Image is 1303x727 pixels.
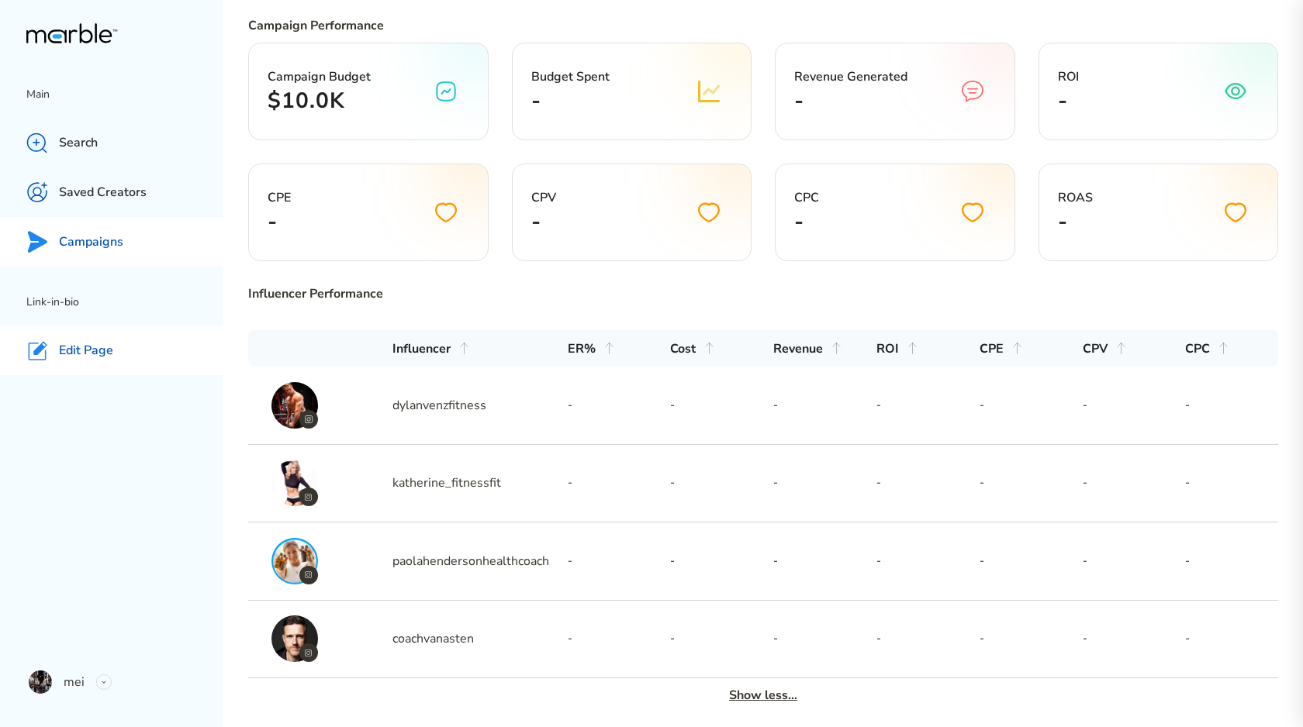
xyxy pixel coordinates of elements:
h3: - [980,629,1083,648]
h2: $10.0K [268,86,371,115]
h3: - [568,474,671,492]
h3: - [568,629,671,648]
h3: Show less... [729,686,797,705]
h3: - [980,552,1083,570]
h3: - [773,474,876,492]
p: paolahendersonhealthcoach [392,552,549,570]
h3: - [773,629,876,648]
h3: - [1185,552,1288,570]
p: Campaigns [59,234,123,250]
h3: ER% [568,340,596,357]
p: Search [59,135,98,151]
span: Campaign Budget [268,68,371,85]
span: ROAS [1058,189,1093,206]
p: Edit Page [59,343,113,359]
p: katherine_fitnessfit [392,474,501,492]
span: Revenue Generated [794,68,907,85]
h3: - [1083,552,1186,570]
p: coachvanasten [392,629,474,648]
h3: - [670,396,773,415]
h3: - [670,552,773,570]
h3: - [1185,396,1288,415]
h2: - [1058,86,1079,115]
h3: - [773,396,876,415]
h3: - [773,552,876,570]
h3: - [1083,474,1186,492]
span: Budget Spent [531,68,610,85]
p: Main [26,85,223,104]
span: CPE [268,189,291,206]
h3: CPV [1083,340,1108,357]
h2: - [268,207,291,236]
h2: - [531,207,556,236]
h2: - [794,86,907,115]
h2: - [1058,207,1093,236]
h3: - [980,396,1083,415]
h3: - [876,396,980,415]
h3: CPC [1185,340,1210,357]
h3: - [1083,396,1186,415]
h3: Cost [670,340,696,357]
h3: - [876,629,980,648]
h3: - [670,474,773,492]
h3: - [1185,474,1288,492]
h3: Campaign Performance [248,16,1278,35]
h3: ROI [876,340,899,357]
span: CPV [531,189,556,206]
span: ROI [1058,68,1079,85]
h3: - [1185,629,1288,648]
h3: Influencer [392,340,451,357]
h2: - [794,207,819,236]
span: CPC [794,189,819,206]
h3: - [1083,629,1186,648]
h3: Revenue [773,340,823,357]
h3: CPE [980,340,1004,357]
p: Link-in-bio [26,293,223,312]
h2: - [531,86,610,115]
h3: - [980,474,1083,492]
h3: - [568,552,671,570]
p: mei [64,673,85,691]
h3: - [670,629,773,648]
p: dylanvenzfitness [392,396,486,415]
h3: Influencer Performance [248,284,383,303]
h3: - [876,552,980,570]
h3: - [876,474,980,492]
h3: - [568,396,671,415]
p: Saved Creators [59,184,147,201]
